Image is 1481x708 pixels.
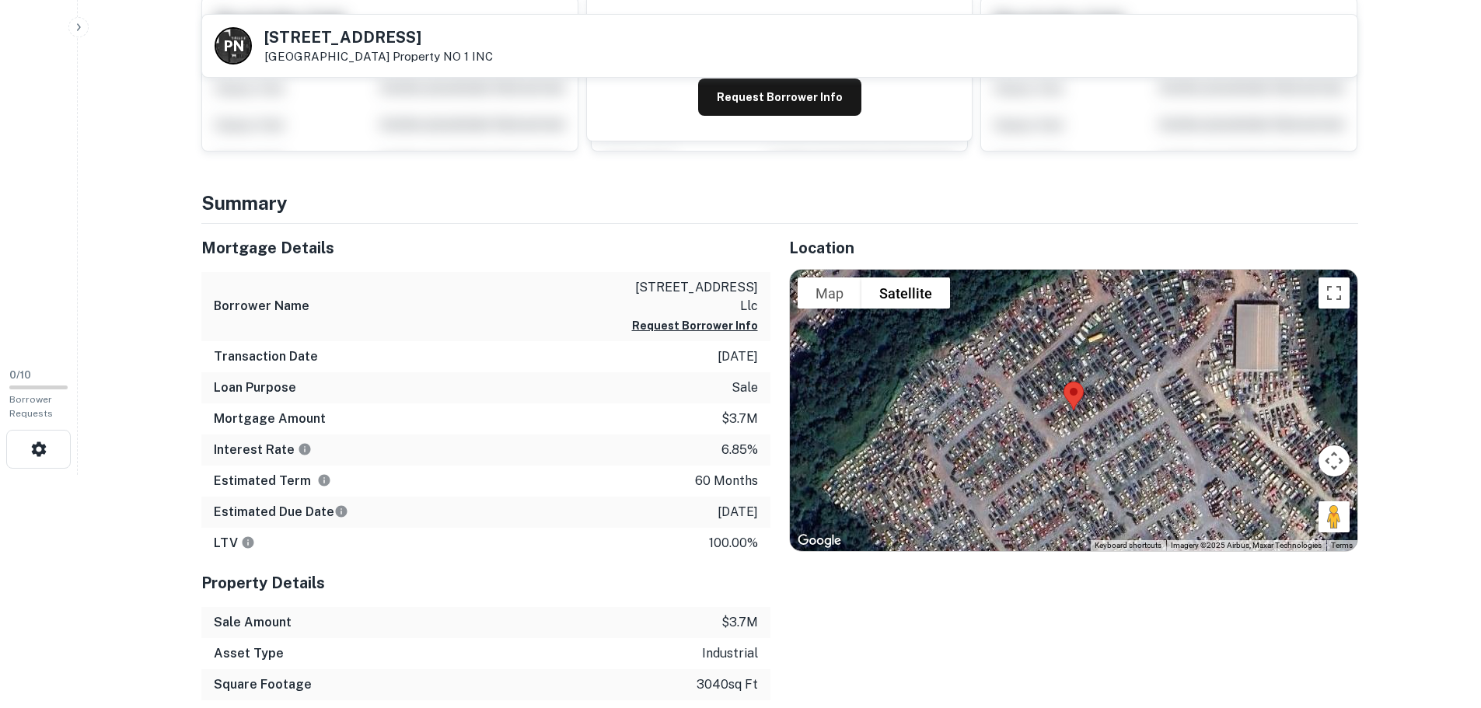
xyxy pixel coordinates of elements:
[214,347,318,366] h6: Transaction Date
[632,316,758,335] button: Request Borrower Info
[789,236,1358,260] h5: Location
[798,277,861,309] button: Show street map
[1331,541,1353,549] a: Terms (opens in new tab)
[1403,584,1481,658] iframe: Chat Widget
[214,503,348,521] h6: Estimated Due Date
[695,472,758,490] p: 60 months
[718,503,758,521] p: [DATE]
[241,535,255,549] svg: LTVs displayed on the website are for informational purposes only and may be reported incorrectly...
[1319,277,1350,309] button: Toggle fullscreen view
[794,531,845,551] a: Open this area in Google Maps (opens a new window)
[214,297,309,316] h6: Borrower Name
[618,278,758,316] p: [STREET_ADDRESS] llc
[9,394,53,419] span: Borrower Requests
[201,236,770,260] h5: Mortgage Details
[214,675,312,694] h6: Square Footage
[861,277,950,309] button: Show satellite imagery
[264,30,493,45] h5: [STREET_ADDRESS]
[214,410,326,428] h6: Mortgage Amount
[721,410,758,428] p: $3.7m
[264,50,493,64] p: [GEOGRAPHIC_DATA]
[732,378,758,397] p: sale
[214,378,296,397] h6: Loan Purpose
[201,189,1358,217] h4: Summary
[709,534,758,553] p: 100.00%
[794,531,845,551] img: Google
[298,442,312,456] svg: The interest rates displayed on the website are for informational purposes only and may be report...
[1095,540,1161,551] button: Keyboard shortcuts
[334,504,348,518] svg: Estimate is based on a standard schedule for this type of loan.
[393,50,493,63] a: Property NO 1 INC
[317,473,331,487] svg: Term is based on a standard schedule for this type of loan.
[214,472,331,490] h6: Estimated Term
[1319,501,1350,532] button: Drag Pegman onto the map to open Street View
[1171,541,1322,549] span: Imagery ©2025 Airbus, Maxar Technologies
[698,78,861,116] button: Request Borrower Info
[721,441,758,459] p: 6.85%
[1319,445,1350,476] button: Map camera controls
[214,644,284,663] h6: Asset Type
[697,675,758,694] p: 3040 sq ft
[224,36,243,57] p: P N
[9,369,31,381] span: 0 / 10
[721,613,758,632] p: $3.7m
[718,347,758,366] p: [DATE]
[702,644,758,663] p: industrial
[201,571,770,595] h5: Property Details
[214,441,312,459] h6: Interest Rate
[214,613,292,632] h6: Sale Amount
[214,534,255,553] h6: LTV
